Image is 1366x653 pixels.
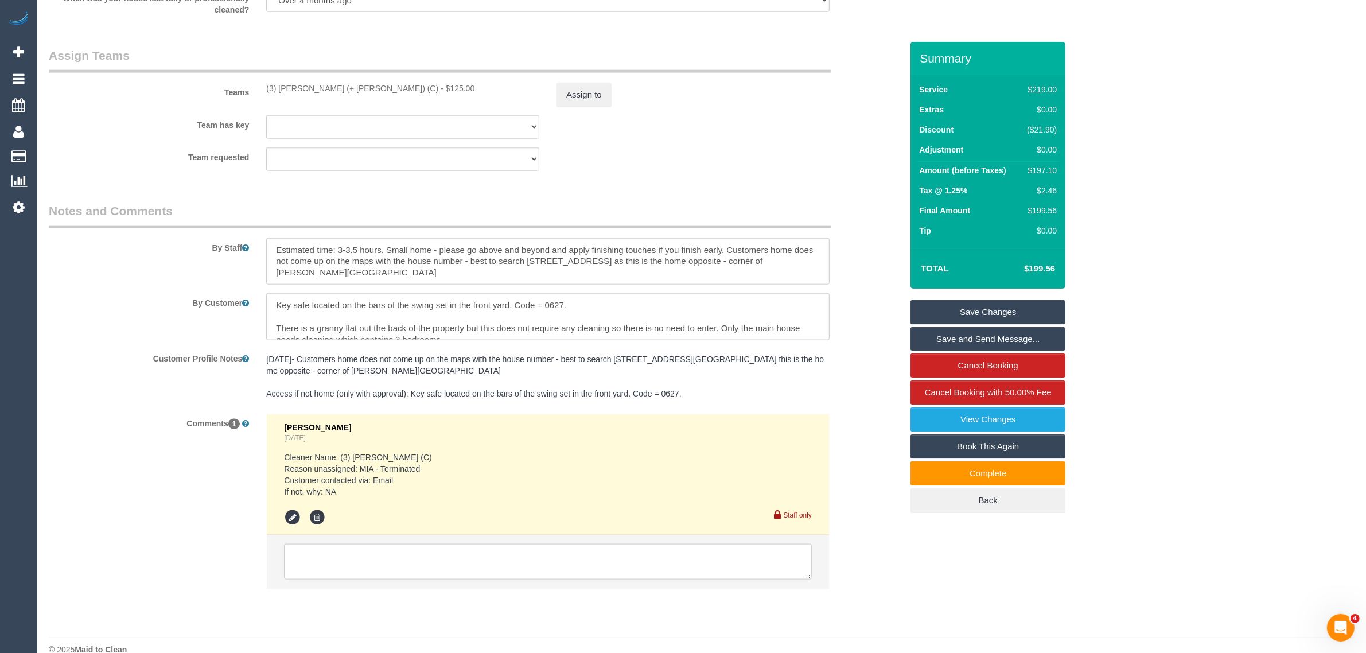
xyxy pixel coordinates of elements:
[284,452,812,497] pre: Cleaner Name: (3) [PERSON_NAME] (C) Reason unassigned: MIA - Terminated Customer contacted via: E...
[556,83,612,107] button: Assign to
[919,144,963,156] label: Adjustment
[284,434,305,442] a: [DATE]
[919,124,954,135] label: Discount
[1351,614,1360,623] span: 4
[1023,205,1057,216] div: $199.56
[40,238,258,254] label: By Staff
[40,293,258,309] label: By Customer
[7,11,30,28] img: Automaid Logo
[266,83,539,94] div: 1 hour x $125.00/hour
[40,83,258,98] label: Teams
[266,353,830,399] pre: [DATE]- Customers home does not come up on the maps with the house number - best to search [STREE...
[49,203,831,228] legend: Notes and Comments
[1327,614,1355,642] iframe: Intercom live chat
[1023,104,1057,115] div: $0.00
[284,423,351,432] span: [PERSON_NAME]
[925,387,1052,397] span: Cancel Booking with 50.00% Fee
[49,47,831,73] legend: Assign Teams
[919,104,944,115] label: Extras
[910,300,1065,324] a: Save Changes
[1023,225,1057,236] div: $0.00
[921,263,949,273] strong: Total
[919,185,967,196] label: Tax @ 1.25%
[910,434,1065,458] a: Book This Again
[40,349,258,364] label: Customer Profile Notes
[910,407,1065,432] a: View Changes
[1023,84,1057,95] div: $219.00
[919,165,1006,176] label: Amount (before Taxes)
[910,353,1065,378] a: Cancel Booking
[784,511,812,519] small: Staff only
[40,414,258,429] label: Comments
[920,52,1060,65] h3: Summary
[228,419,240,429] span: 1
[1023,144,1057,156] div: $0.00
[910,327,1065,351] a: Save and Send Message...
[910,488,1065,512] a: Back
[1023,185,1057,196] div: $2.46
[919,225,931,236] label: Tip
[910,461,1065,485] a: Complete
[919,84,948,95] label: Service
[910,380,1065,405] a: Cancel Booking with 50.00% Fee
[919,205,970,216] label: Final Amount
[1023,165,1057,176] div: $197.10
[990,264,1055,274] h4: $199.56
[1023,124,1057,135] div: ($21.90)
[40,147,258,163] label: Team requested
[40,115,258,131] label: Team has key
